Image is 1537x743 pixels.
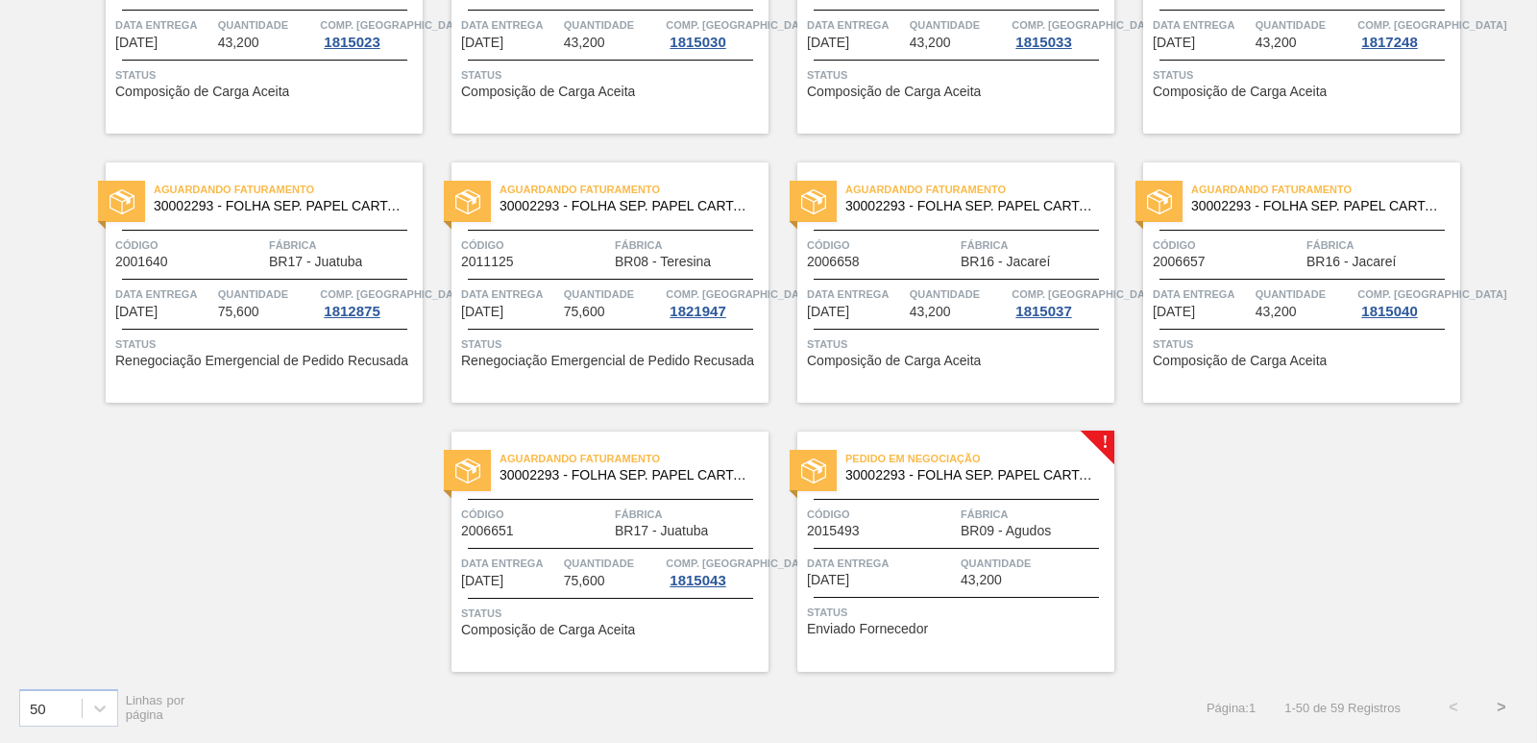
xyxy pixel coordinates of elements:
span: Pedido em Negociação [845,449,1114,468]
span: 1 - 50 de 59 Registros [1284,701,1401,715]
span: Fábrica [961,235,1110,255]
img: status [110,189,134,214]
span: Código [807,505,956,524]
span: Status [461,334,764,354]
div: 1815023 [320,35,383,50]
span: 03/10/2025 [807,305,849,319]
span: Comp. Carga [1357,15,1506,35]
span: Data entrega [1153,15,1251,35]
span: Comp. Carga [666,15,815,35]
span: Data entrega [461,285,559,304]
span: Comp. Carga [1357,285,1506,304]
span: 27/09/2025 [115,36,158,50]
span: 2001640 [115,255,168,269]
a: statusAguardando Faturamento30002293 - FOLHA SEP. PAPEL CARTAO 1200x1000M 350gCódigo2006651Fábric... [423,432,768,672]
a: Comp. [GEOGRAPHIC_DATA]1817248 [1357,15,1455,50]
span: Fábrica [615,505,764,524]
img: status [801,189,826,214]
span: Fábrica [269,235,418,255]
span: Quantidade [1256,285,1354,304]
span: 43,200 [1256,305,1297,319]
span: Data entrega [807,285,905,304]
span: Aguardando Faturamento [1191,180,1460,199]
span: BR16 - Jacareí [1306,255,1396,269]
span: 43,200 [910,36,951,50]
span: Data entrega [461,15,559,35]
span: Quantidade [218,15,316,35]
a: statusAguardando Faturamento30002293 - FOLHA SEP. PAPEL CARTAO 1200x1000M 350gCódigo2011125Fábric... [423,162,768,403]
img: status [455,458,480,483]
span: Quantidade [564,15,662,35]
a: Comp. [GEOGRAPHIC_DATA]1821947 [666,285,764,319]
span: Quantidade [218,285,316,304]
span: Data entrega [461,554,559,573]
span: 2006651 [461,524,514,538]
span: 30002293 - FOLHA SEP. PAPEL CARTAO 1200x1000M 350g [1191,199,1445,213]
span: Fábrica [615,235,764,255]
span: Composição de Carga Aceita [807,354,981,368]
span: Quantidade [564,285,662,304]
span: Status [1153,334,1455,354]
span: 30002293 - FOLHA SEP. PAPEL CARTAO 1200x1000M 350g [500,468,753,483]
span: 75,600 [564,574,605,588]
span: Renegociação Emergencial de Pedido Recusada [461,354,754,368]
div: 1815040 [1357,304,1421,319]
div: 1821947 [666,304,729,319]
span: 2006657 [1153,255,1206,269]
span: Aguardando Faturamento [845,180,1114,199]
span: Status [1153,65,1455,85]
span: Código [1153,235,1302,255]
span: 01/10/2025 [807,36,849,50]
span: 43,200 [564,36,605,50]
div: 1815037 [1012,304,1075,319]
span: 2015493 [807,524,860,538]
a: Comp. [GEOGRAPHIC_DATA]1815033 [1012,15,1110,50]
span: Comp. Carga [1012,15,1160,35]
span: Data entrega [115,285,213,304]
span: Status [115,334,418,354]
span: Status [807,603,1110,622]
span: Aguardando Faturamento [154,180,423,199]
a: statusAguardando Faturamento30002293 - FOLHA SEP. PAPEL CARTAO 1200x1000M 350gCódigo2001640Fábric... [77,162,423,403]
div: 50 [30,700,46,716]
span: 2011125 [461,255,514,269]
span: 43,200 [218,36,259,50]
span: 75,600 [564,305,605,319]
span: Status [115,65,418,85]
span: Status [461,65,764,85]
img: status [801,458,826,483]
span: Código [115,235,264,255]
span: Linhas por página [126,693,185,722]
div: 1815033 [1012,35,1075,50]
span: 10/10/2025 [807,573,849,587]
span: Composição de Carga Aceita [1153,354,1327,368]
a: Comp. [GEOGRAPHIC_DATA]1815040 [1357,285,1455,319]
span: Renegociação Emergencial de Pedido Recusada [115,354,408,368]
a: Comp. [GEOGRAPHIC_DATA]1815030 [666,15,764,50]
span: 30002293 - FOLHA SEP. PAPEL CARTAO 1200x1000M 350g [845,199,1099,213]
span: Data entrega [807,554,956,573]
span: Composição de Carga Aceita [115,85,289,99]
span: BR08 - Teresina [615,255,711,269]
span: 01/10/2025 [1153,36,1195,50]
span: Código [461,505,610,524]
span: 10/10/2025 [461,574,503,588]
span: BR16 - Jacareí [961,255,1050,269]
a: Comp. [GEOGRAPHIC_DATA]1815043 [666,554,764,588]
span: Aguardando Faturamento [500,180,768,199]
span: Composição de Carga Aceita [461,623,635,637]
span: Status [807,65,1110,85]
span: Fábrica [1306,235,1455,255]
span: 29/09/2025 [461,36,503,50]
span: 43,200 [910,305,951,319]
span: 43,200 [961,573,1002,587]
span: Status [461,604,764,623]
img: status [1147,189,1172,214]
img: status [455,189,480,214]
span: Data entrega [807,15,905,35]
span: Quantidade [1256,15,1354,35]
span: Quantidade [910,15,1008,35]
span: 30002293 - FOLHA SEP. PAPEL CARTAO 1200x1000M 350g [500,199,753,213]
button: > [1477,683,1525,731]
span: Enviado Fornecedor [807,622,928,636]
